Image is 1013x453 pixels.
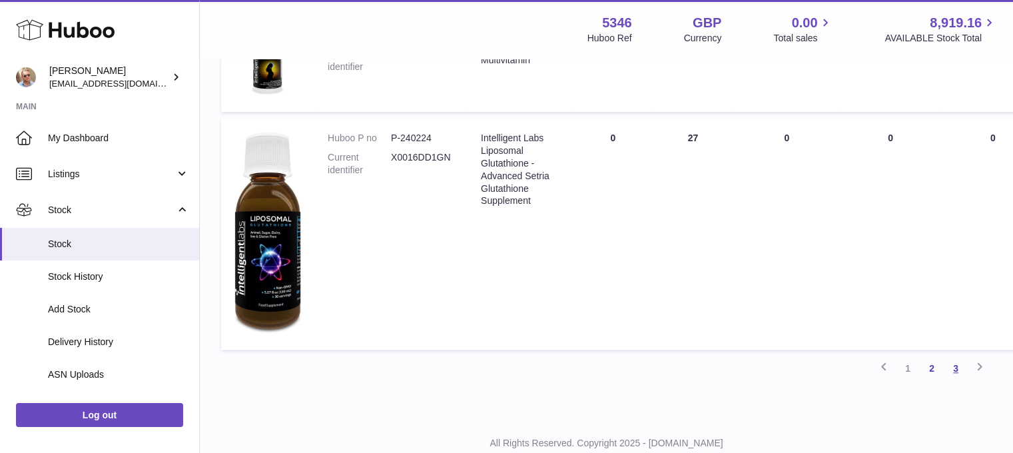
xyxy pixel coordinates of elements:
td: 0 [733,15,841,112]
td: 0 [841,15,940,112]
div: Currency [684,32,722,45]
strong: 5346 [602,14,632,32]
img: product image [234,29,301,95]
td: 0 [733,119,841,350]
td: 0 [653,15,733,112]
span: ASN Uploads [48,368,189,381]
span: Add Stock [48,303,189,316]
span: My Dashboard [48,132,189,145]
span: Stock [48,204,175,217]
a: 2 [920,356,944,380]
span: 0.00 [792,14,818,32]
span: 8,919.16 [930,14,982,32]
span: 0 [990,133,996,143]
strong: GBP [693,14,721,32]
a: 0.00 Total sales [773,14,833,45]
span: Listings [48,168,175,181]
div: [PERSON_NAME] [49,65,169,90]
span: Stock [48,238,189,250]
td: 0 [573,15,653,112]
p: All Rights Reserved. Copyright 2025 - [DOMAIN_NAME] [210,437,1002,450]
dd: X0017L31NR [391,48,454,73]
a: 1 [896,356,920,380]
span: Stock History [48,270,189,283]
td: 0 [841,119,940,350]
img: product image [234,132,301,333]
span: [EMAIL_ADDRESS][DOMAIN_NAME] [49,78,196,89]
dd: X0016DD1GN [391,151,454,177]
dt: Current identifier [328,48,391,73]
a: 8,919.16 AVAILABLE Stock Total [884,14,997,45]
td: 27 [653,119,733,350]
div: Huboo Ref [587,32,632,45]
dt: Current identifier [328,151,391,177]
img: support@radoneltd.co.uk [16,67,36,87]
td: 0 [573,119,653,350]
span: Delivery History [48,336,189,348]
dt: Huboo P no [328,132,391,145]
a: 3 [944,356,968,380]
dd: P-240224 [391,132,454,145]
a: Log out [16,403,183,427]
span: Total sales [773,32,833,45]
div: Intelligent Labs Liposomal Glutathione - Advanced Setria Glutathione Supplement [481,132,559,207]
span: AVAILABLE Stock Total [884,32,997,45]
